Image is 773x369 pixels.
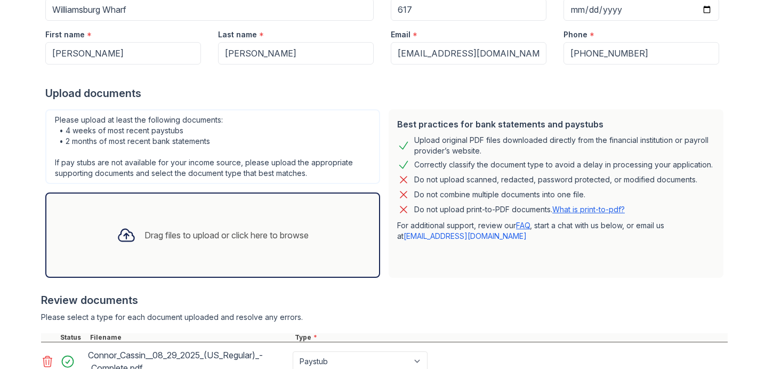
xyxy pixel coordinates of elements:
a: [EMAIL_ADDRESS][DOMAIN_NAME] [404,231,527,240]
div: Please upload at least the following documents: • 4 weeks of most recent paystubs • 2 months of m... [45,109,380,184]
div: Upload original PDF files downloaded directly from the financial institution or payroll provider’... [414,135,715,156]
div: Please select a type for each document uploaded and resolve any errors. [41,312,728,323]
div: Correctly classify the document type to avoid a delay in processing your application. [414,158,713,171]
label: Email [391,29,410,40]
div: Status [58,333,88,342]
div: Best practices for bank statements and paystubs [397,118,715,131]
div: Do not upload scanned, redacted, password protected, or modified documents. [414,173,697,186]
div: Type [293,333,728,342]
div: Drag files to upload or click here to browse [144,229,309,242]
p: Do not upload print-to-PDF documents. [414,204,625,215]
div: Upload documents [45,86,728,101]
div: Review documents [41,293,728,308]
label: First name [45,29,85,40]
label: Phone [563,29,587,40]
a: FAQ [516,221,530,230]
p: For additional support, review our , start a chat with us below, or email us at [397,220,715,242]
a: What is print-to-pdf? [552,205,625,214]
label: Last name [218,29,257,40]
div: Do not combine multiple documents into one file. [414,188,585,201]
div: Filename [88,333,293,342]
